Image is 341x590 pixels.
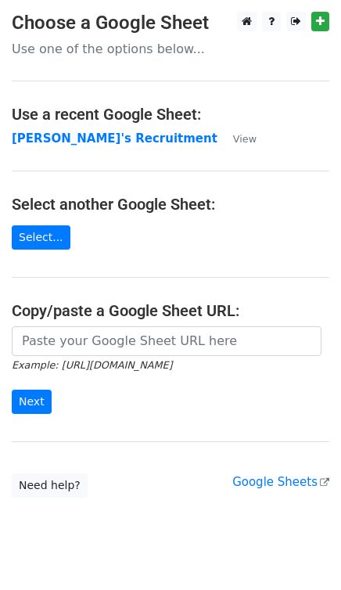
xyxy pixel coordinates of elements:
iframe: Chat Widget [263,515,341,590]
a: Select... [12,225,70,250]
input: Paste your Google Sheet URL here [12,326,321,356]
h4: Use a recent Google Sheet: [12,105,329,124]
a: Need help? [12,473,88,498]
p: Use one of the options below... [12,41,329,57]
a: [PERSON_NAME]'s Recruitment [12,131,217,146]
input: Next [12,390,52,414]
a: Google Sheets [232,475,329,489]
small: Example: [URL][DOMAIN_NAME] [12,359,172,371]
small: View [233,133,257,145]
h4: Select another Google Sheet: [12,195,329,214]
a: View [217,131,257,146]
h3: Choose a Google Sheet [12,12,329,34]
h4: Copy/paste a Google Sheet URL: [12,301,329,320]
